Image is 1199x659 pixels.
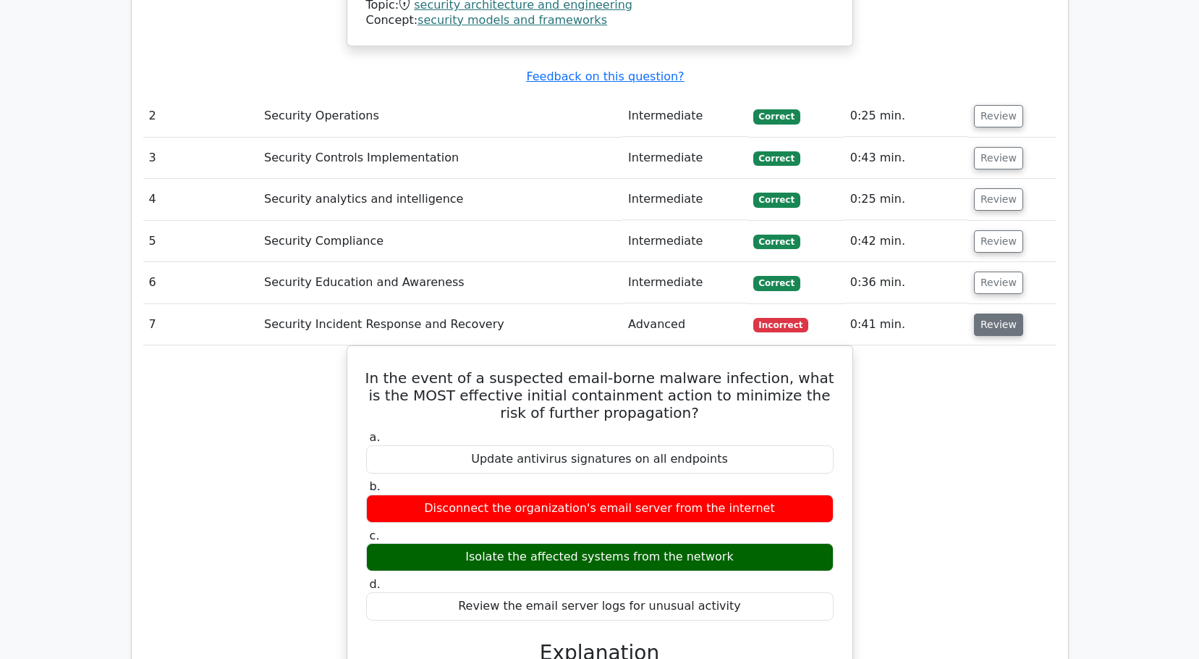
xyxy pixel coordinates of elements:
[844,304,968,345] td: 0:41 min.
[974,147,1023,169] button: Review
[844,262,968,303] td: 0:36 min.
[753,235,800,249] span: Correct
[143,221,259,262] td: 5
[258,96,622,137] td: Security Operations
[622,96,747,137] td: Intermediate
[974,105,1023,127] button: Review
[974,314,1023,336] button: Review
[366,13,834,28] div: Concept:
[258,262,622,303] td: Security Education and Awareness
[844,179,968,220] td: 0:25 min.
[143,304,259,345] td: 7
[366,592,834,621] div: Review the email server logs for unusual activity
[622,221,747,262] td: Intermediate
[622,262,747,303] td: Intermediate
[844,96,968,137] td: 0:25 min.
[974,272,1023,294] button: Review
[370,479,381,493] span: b.
[753,318,809,332] span: Incorrect
[844,221,968,262] td: 0:42 min.
[370,577,381,591] span: d.
[370,529,380,542] span: c.
[753,151,800,166] span: Correct
[370,430,381,444] span: a.
[622,179,747,220] td: Intermediate
[143,96,259,137] td: 2
[143,262,259,303] td: 6
[622,138,747,179] td: Intermediate
[366,445,834,474] div: Update antivirus signatures on all endpoints
[258,138,622,179] td: Security Controls Implementation
[526,70,684,83] a: Feedback on this question?
[366,543,834,571] div: Isolate the affected systems from the network
[974,188,1023,211] button: Review
[258,179,622,220] td: Security analytics and intelligence
[753,109,800,124] span: Correct
[974,230,1023,253] button: Review
[258,304,622,345] td: Security Incident Response and Recovery
[753,276,800,290] span: Correct
[365,369,835,421] h5: In the event of a suspected email-borne malware infection, what is the MOST effective initial con...
[143,179,259,220] td: 4
[366,495,834,523] div: Disconnect the organization's email server from the internet
[622,304,747,345] td: Advanced
[143,138,259,179] td: 3
[844,138,968,179] td: 0:43 min.
[418,13,607,27] a: security models and frameworks
[753,193,800,207] span: Correct
[258,221,622,262] td: Security Compliance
